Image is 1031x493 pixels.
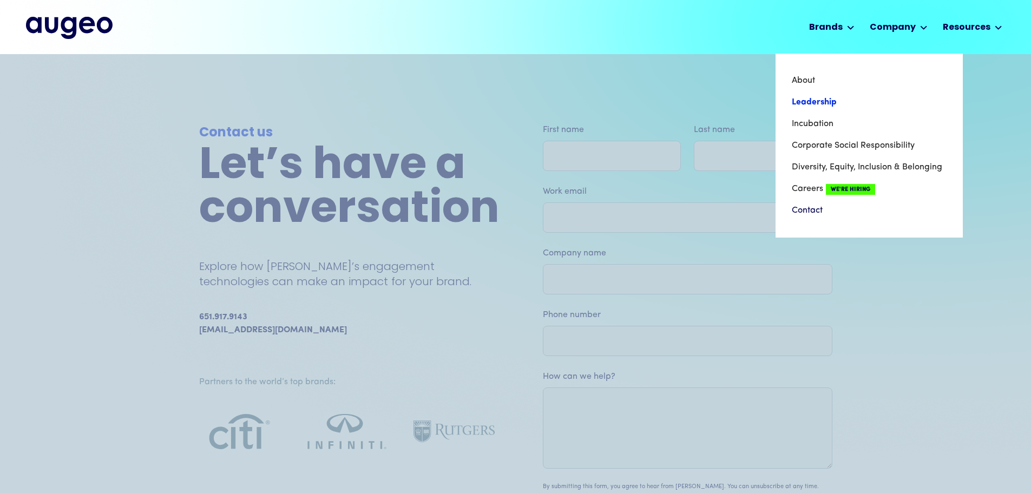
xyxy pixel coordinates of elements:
[826,184,875,195] span: We're Hiring
[809,21,843,34] div: Brands
[792,178,947,200] a: CareersWe're Hiring
[26,17,113,38] a: home
[792,156,947,178] a: Diversity, Equity, Inclusion & Belonging
[26,17,113,38] img: Augeo's full logo in midnight blue.
[776,54,963,238] nav: Company
[792,200,947,221] a: Contact
[792,113,947,135] a: Incubation
[943,21,990,34] div: Resources
[870,21,916,34] div: Company
[792,70,947,91] a: About
[792,135,947,156] a: Corporate Social Responsibility
[792,91,947,113] a: Leadership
